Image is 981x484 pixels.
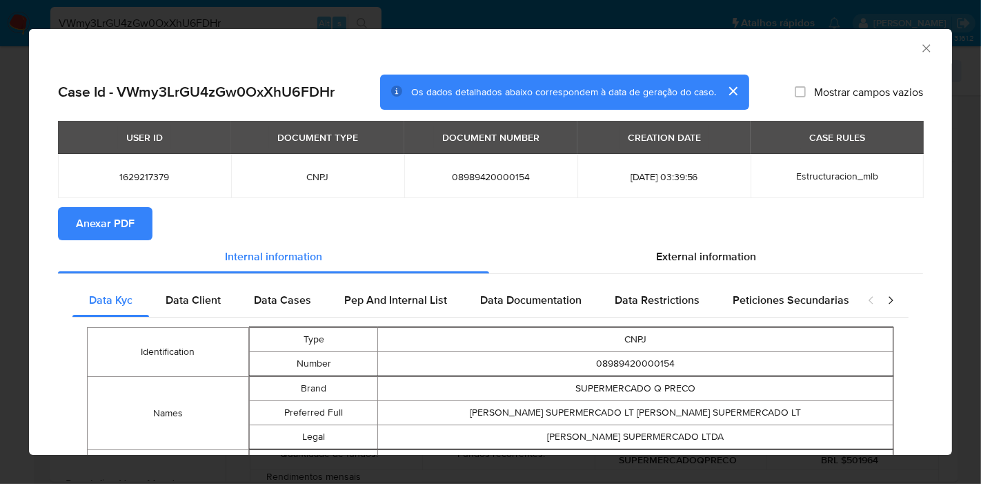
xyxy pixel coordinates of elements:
div: DOCUMENT NUMBER [434,126,548,149]
div: USER ID [118,126,171,149]
td: CNPJ [378,327,893,351]
span: Os dados detalhados abaixo correspondem à data de geração do caso. [411,85,716,99]
td: Identification [88,327,249,376]
span: Data Cases [254,292,311,308]
div: Detailed internal info [72,284,853,317]
span: Anexar PDF [76,209,135,239]
td: Number [249,351,378,376]
td: Type [249,327,378,351]
td: Brand [249,376,378,400]
h2: Case Id - VWmy3LrGU4zGw0OxXhU6FDHr [58,83,335,101]
span: Internal information [225,249,322,264]
span: External information [656,249,756,264]
td: Preferred Full [249,400,378,425]
div: DOCUMENT TYPE [269,126,366,149]
td: Code [249,449,378,474]
span: 08989420000154 [421,171,561,183]
button: Anexar PDF [58,207,152,240]
td: [PERSON_NAME] SUPERMERCADO LT [PERSON_NAME] SUPERMERCADO LT [378,400,893,425]
td: SUPERMERCADO Q PRECO [378,376,893,400]
td: 4712100 [378,449,893,474]
div: Detailed info [58,240,923,273]
div: CREATION DATE [620,126,709,149]
span: Data Documentation [480,292,582,308]
td: 08989420000154 [378,351,893,376]
td: Names [88,376,249,449]
input: Mostrar campos vazios [795,86,806,97]
span: Peticiones Secundarias [733,292,849,308]
td: [PERSON_NAME] SUPERMERCADO LTDA [378,425,893,449]
span: Data Kyc [89,292,132,308]
span: CNPJ [248,171,388,183]
div: closure-recommendation-modal [29,29,952,455]
span: Estructuracion_mlb [796,169,878,183]
span: Mostrar campos vazios [814,85,923,99]
span: [DATE] 03:39:56 [594,171,734,183]
span: Data Restrictions [615,292,700,308]
span: Pep And Internal List [344,292,447,308]
button: cerrar [716,75,749,108]
div: CASE RULES [801,126,873,149]
span: 1629217379 [75,171,215,183]
td: Legal [249,425,378,449]
button: Fechar a janela [920,41,932,54]
span: Data Client [166,292,221,308]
